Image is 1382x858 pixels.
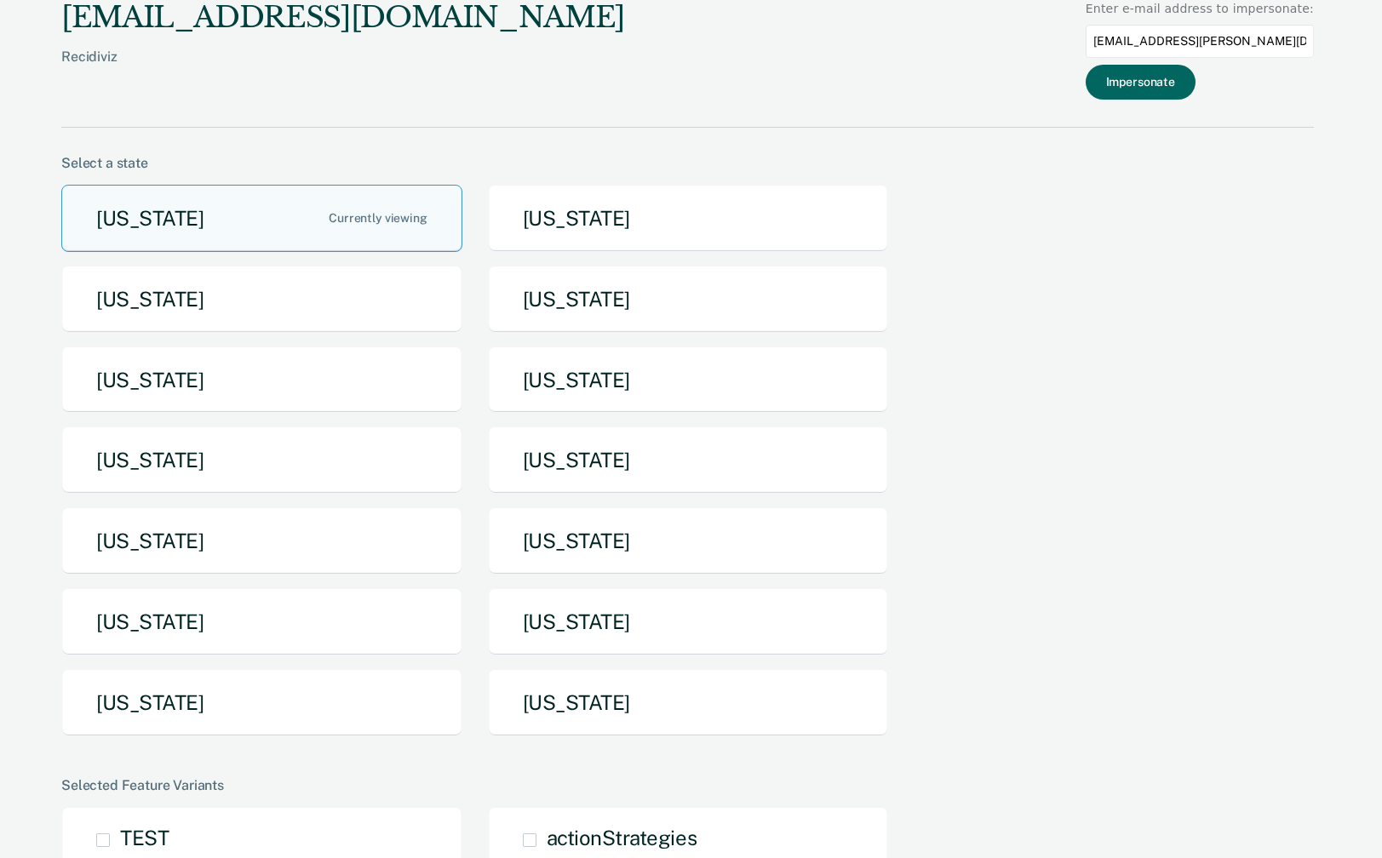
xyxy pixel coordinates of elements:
input: Enter an email to impersonate... [1086,25,1314,58]
button: [US_STATE] [61,266,462,333]
button: [US_STATE] [488,669,889,736]
button: [US_STATE] [488,507,889,575]
div: Selected Feature Variants [61,777,1314,793]
button: [US_STATE] [61,426,462,494]
button: [US_STATE] [488,185,889,252]
button: [US_STATE] [61,346,462,414]
span: TEST [120,826,169,849]
div: Select a state [61,155,1314,171]
button: Impersonate [1086,65,1196,100]
button: [US_STATE] [61,669,462,736]
button: [US_STATE] [61,588,462,655]
button: [US_STATE] [61,185,462,252]
button: [US_STATE] [488,588,889,655]
div: Recidiviz [61,49,625,92]
button: [US_STATE] [488,346,889,414]
button: [US_STATE] [488,426,889,494]
button: [US_STATE] [488,266,889,333]
span: actionStrategies [547,826,697,849]
button: [US_STATE] [61,507,462,575]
